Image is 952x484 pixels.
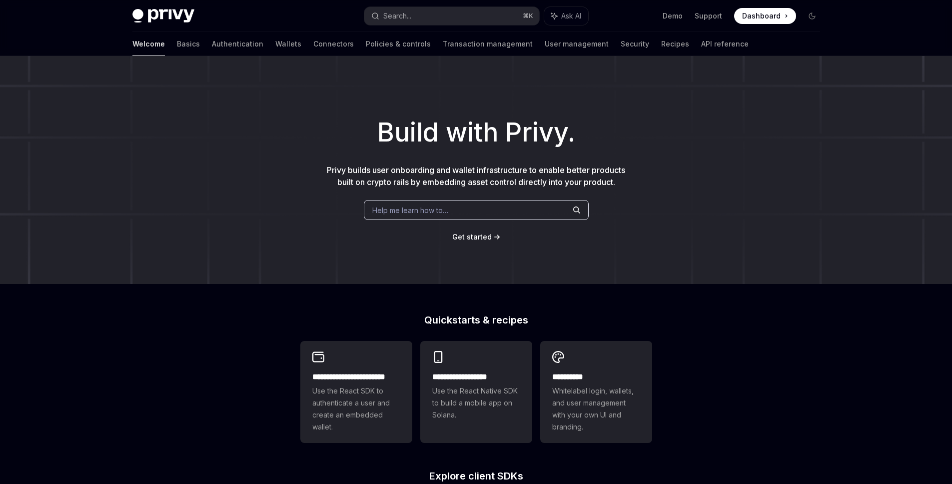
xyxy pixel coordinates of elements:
span: Help me learn how to… [372,205,448,215]
a: Security [621,32,649,56]
a: Dashboard [734,8,796,24]
h1: Build with Privy. [16,113,936,152]
a: Wallets [275,32,301,56]
img: dark logo [132,9,194,23]
a: Connectors [313,32,354,56]
a: Policies & controls [366,32,431,56]
a: Basics [177,32,200,56]
a: Support [695,11,722,21]
a: Authentication [212,32,263,56]
a: Transaction management [443,32,533,56]
a: Welcome [132,32,165,56]
h2: Explore client SDKs [300,471,652,481]
button: Ask AI [544,7,588,25]
span: Ask AI [561,11,581,21]
span: Whitelabel login, wallets, and user management with your own UI and branding. [552,385,640,433]
span: Use the React Native SDK to build a mobile app on Solana. [432,385,520,421]
span: Get started [452,232,492,241]
span: Use the React SDK to authenticate a user and create an embedded wallet. [312,385,400,433]
span: Dashboard [742,11,781,21]
a: API reference [701,32,749,56]
span: ⌘ K [523,12,533,20]
span: Privy builds user onboarding and wallet infrastructure to enable better products built on crypto ... [327,165,625,187]
button: Search...⌘K [364,7,539,25]
a: Get started [452,232,492,242]
a: **** *****Whitelabel login, wallets, and user management with your own UI and branding. [540,341,652,443]
div: Search... [383,10,411,22]
a: User management [545,32,609,56]
h2: Quickstarts & recipes [300,315,652,325]
a: Demo [663,11,683,21]
button: Toggle dark mode [804,8,820,24]
a: **** **** **** ***Use the React Native SDK to build a mobile app on Solana. [420,341,532,443]
a: Recipes [661,32,689,56]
